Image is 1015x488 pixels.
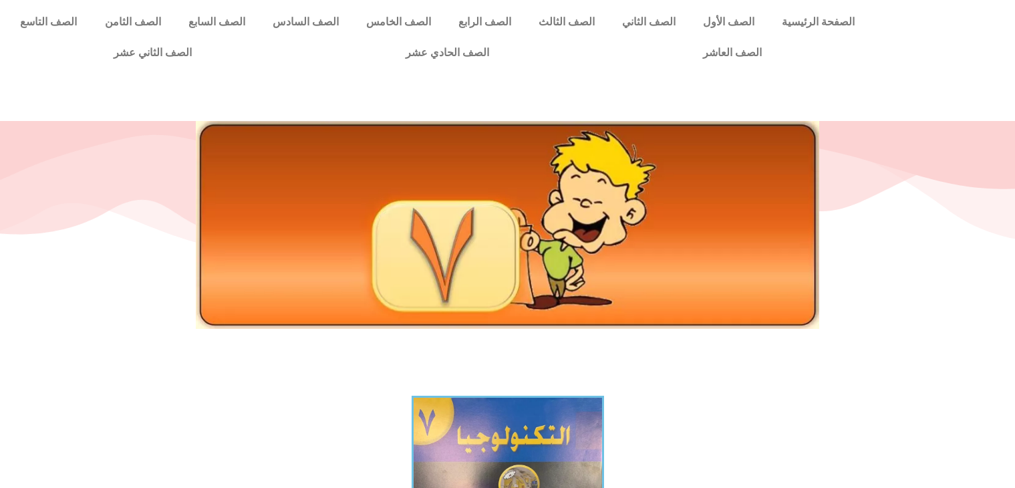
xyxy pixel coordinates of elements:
[352,7,444,37] a: الصف الخامس
[299,37,596,68] a: الصف الحادي عشر
[596,37,869,68] a: الصف العاشر
[768,7,868,37] a: الصفحة الرئيسية
[7,7,91,37] a: الصف التاسع
[259,7,352,37] a: الصف السادس
[689,7,768,37] a: الصف الأول
[91,7,174,37] a: الصف الثامن
[525,7,608,37] a: الصف الثالث
[608,7,689,37] a: الصف الثاني
[444,7,525,37] a: الصف الرابع
[7,37,299,68] a: الصف الثاني عشر
[174,7,259,37] a: الصف السابع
